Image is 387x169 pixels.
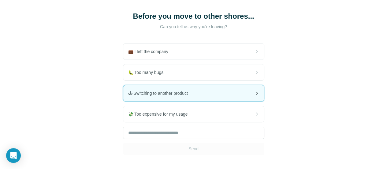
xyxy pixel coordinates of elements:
span: 💸 Too expensive for my usage [128,111,193,117]
p: Can you tell us why you're leaving? [132,24,255,30]
span: 🐛 Too many bugs [128,69,169,75]
div: Open Intercom Messenger [6,148,21,163]
span: 🕹 Switching to another product [128,90,193,96]
h1: Before you move to other shores... [132,11,255,21]
span: 💼 I left the company [128,48,173,55]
